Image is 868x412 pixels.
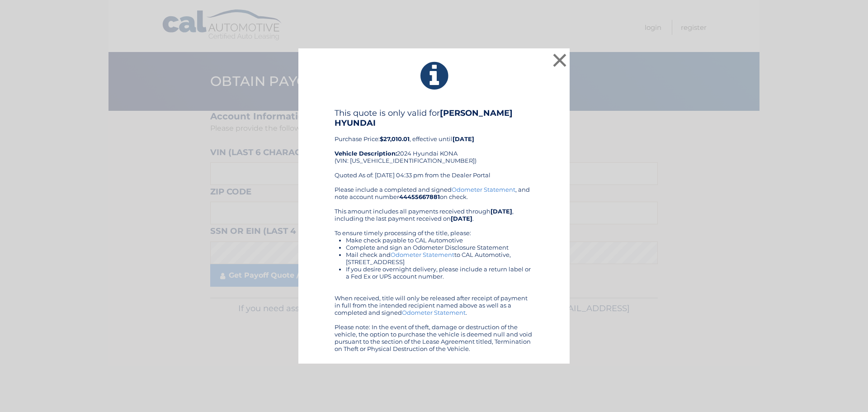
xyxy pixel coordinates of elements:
[335,150,397,157] strong: Vehicle Description:
[399,193,440,200] b: 44455667881
[491,208,512,215] b: [DATE]
[380,135,410,142] b: $27,010.01
[551,51,569,69] button: ×
[335,108,533,128] h4: This quote is only valid for
[346,265,533,280] li: If you desire overnight delivery, please include a return label or a Fed Ex or UPS account number.
[335,186,533,352] div: Please include a completed and signed , and note account number on check. This amount includes al...
[335,108,533,186] div: Purchase Price: , effective until 2024 Hyundai KONA (VIN: [US_VEHICLE_IDENTIFICATION_NUMBER]) Quo...
[453,135,474,142] b: [DATE]
[391,251,454,258] a: Odometer Statement
[335,108,513,128] b: [PERSON_NAME] HYUNDAI
[402,309,466,316] a: Odometer Statement
[346,237,533,244] li: Make check payable to CAL Automotive
[451,215,472,222] b: [DATE]
[452,186,515,193] a: Odometer Statement
[346,251,533,265] li: Mail check and to CAL Automotive, [STREET_ADDRESS]
[346,244,533,251] li: Complete and sign an Odometer Disclosure Statement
